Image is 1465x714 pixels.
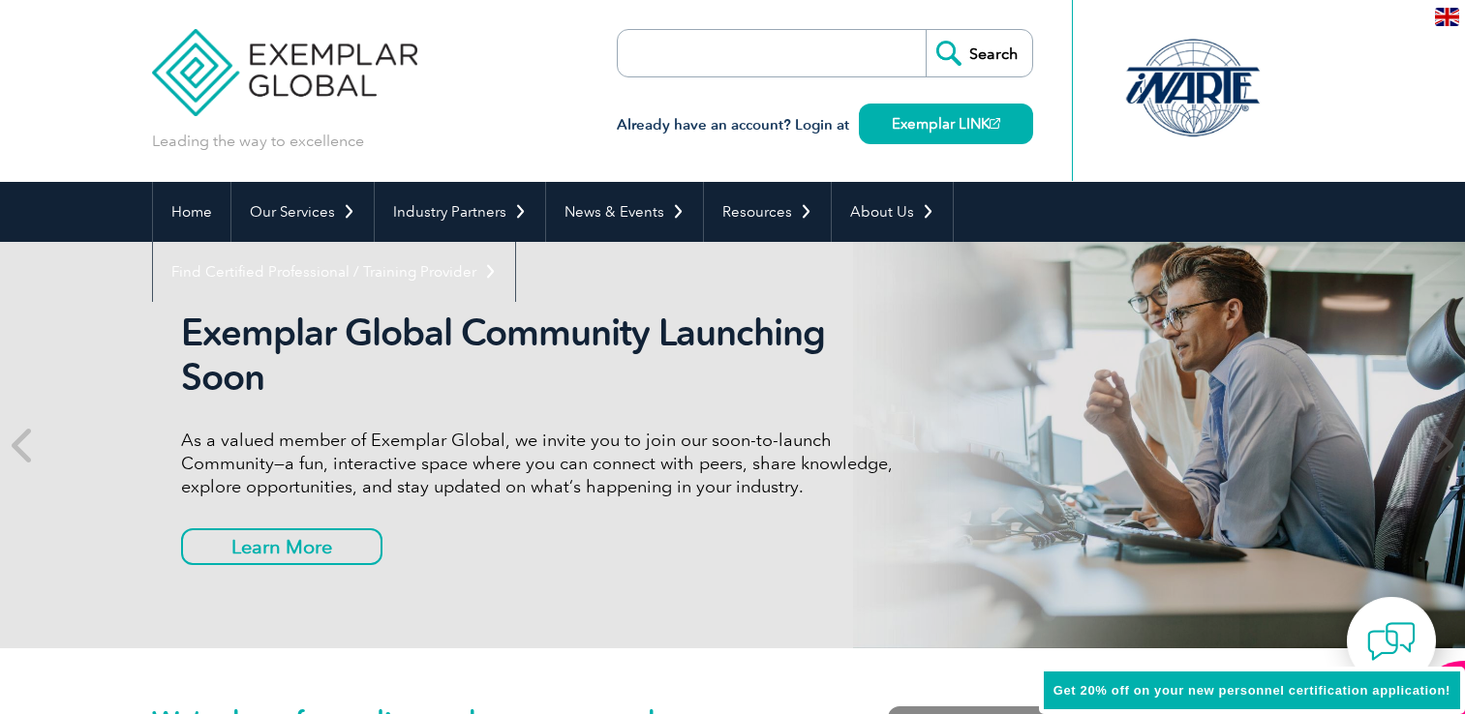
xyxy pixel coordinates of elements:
p: Leading the way to excellence [152,131,364,152]
a: About Us [832,182,953,242]
span: Get 20% off on your new personnel certification application! [1053,683,1450,698]
img: en [1435,8,1459,26]
a: Find Certified Professional / Training Provider [153,242,515,302]
a: Industry Partners [375,182,545,242]
a: Our Services [231,182,374,242]
a: Resources [704,182,831,242]
a: Learn More [181,528,382,565]
p: As a valued member of Exemplar Global, we invite you to join our soon-to-launch Community—a fun, ... [181,429,907,498]
h3: Already have an account? Login at [617,113,1033,137]
img: open_square.png [990,118,1000,129]
img: contact-chat.png [1367,617,1416,666]
h2: Exemplar Global Community Launching Soon [181,311,907,400]
input: Search [926,30,1032,76]
a: Exemplar LINK [859,104,1033,144]
a: Home [153,182,230,242]
a: News & Events [546,182,703,242]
